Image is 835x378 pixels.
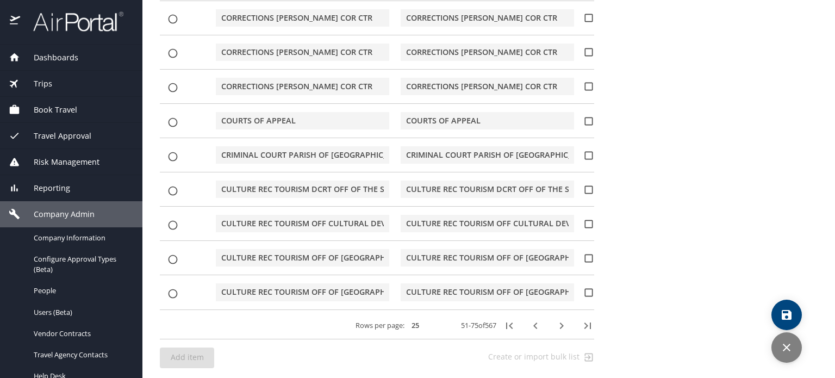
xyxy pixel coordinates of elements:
[20,52,78,64] span: Dashboards
[221,44,384,60] input: List item
[461,322,496,329] p: 51-75 of 567
[34,233,129,243] span: Company Information
[771,300,802,330] button: save
[34,286,129,296] span: People
[771,332,802,363] button: discard
[406,215,569,232] input: Report value
[20,104,77,116] span: Book Travel
[20,182,70,194] span: Reporting
[221,10,384,26] input: List item
[406,250,569,266] input: Report value
[221,147,384,163] input: List item
[34,329,129,339] span: Vendor Contracts
[221,78,384,95] input: List item
[21,11,123,32] img: airportal-logo.png
[412,320,419,330] span: 25
[406,10,569,26] input: Report value
[221,250,384,266] input: List item
[20,130,91,142] span: Travel Approval
[406,78,569,95] input: Report value
[406,147,569,163] input: Report value
[34,307,129,318] span: Users (Beta)
[406,181,569,197] input: Report value
[406,284,569,300] input: Report value
[10,11,21,32] img: icon-airportal.png
[20,208,95,220] span: Company Admin
[406,113,569,129] input: Report value
[20,78,52,90] span: Trips
[34,350,129,360] span: Travel Agency Contacts
[221,181,384,197] input: List item
[406,44,569,60] input: Report value
[221,113,384,129] input: List item
[34,254,129,275] span: Configure Approval Types (Beta)
[221,215,384,232] input: List item
[221,284,384,300] input: List item
[20,156,99,168] span: Risk Management
[356,322,419,329] p: Rows per page:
